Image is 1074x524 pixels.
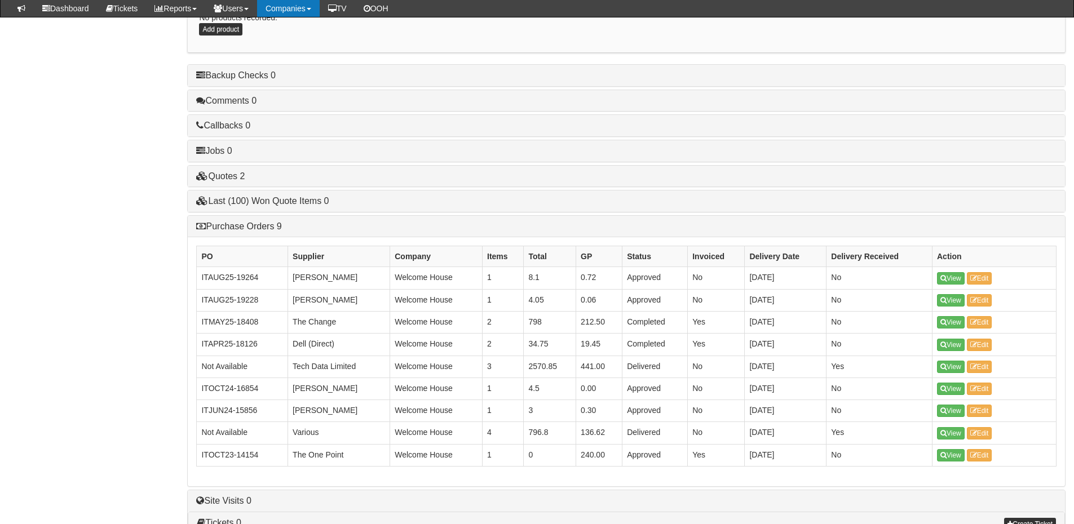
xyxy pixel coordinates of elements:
a: Quotes 2 [196,171,245,181]
th: PO [197,246,288,267]
td: [DATE] [745,378,827,399]
td: Welcome House [390,267,483,289]
td: [PERSON_NAME] [288,378,390,399]
td: Delivered [622,356,688,378]
td: Yes [827,356,932,378]
td: [PERSON_NAME] [288,267,390,289]
a: Edit [967,272,992,285]
td: No [688,400,745,422]
td: Approved [622,289,688,311]
a: View [937,405,965,417]
td: 4.05 [524,289,576,311]
td: 2 [483,334,524,356]
th: Action [932,246,1056,267]
th: Delivery Received [827,246,932,267]
th: Delivery Date [745,246,827,267]
th: GP [576,246,622,267]
div: No products recorded. [187,1,1066,53]
td: 34.75 [524,334,576,356]
td: Yes [688,444,745,466]
td: Welcome House [390,311,483,333]
td: No [688,378,745,399]
td: The One Point [288,444,390,466]
a: Comments 0 [196,96,257,105]
td: The Change [288,311,390,333]
a: Edit [967,383,992,395]
a: Edit [967,339,992,351]
a: View [937,427,965,439]
td: 1 [483,444,524,466]
td: 1 [483,378,524,399]
td: Welcome House [390,400,483,422]
a: View [937,383,965,395]
a: Backup Checks 0 [196,70,276,80]
td: ITAUG25-19228 [197,289,288,311]
a: Edit [967,405,992,417]
td: 0.30 [576,400,622,422]
th: Invoiced [688,246,745,267]
th: Status [622,246,688,267]
td: 0.06 [576,289,622,311]
td: No [688,422,745,444]
a: Edit [967,427,992,439]
a: Edit [967,361,992,373]
td: Yes [688,311,745,333]
td: 19.45 [576,334,622,356]
td: Tech Data Limited [288,356,390,378]
th: Items [483,246,524,267]
a: Jobs 0 [196,146,232,156]
td: 2570.85 [524,356,576,378]
a: Edit [967,449,992,461]
td: [DATE] [745,422,827,444]
th: Company [390,246,483,267]
a: View [937,294,965,307]
td: Various [288,422,390,444]
td: 4.5 [524,378,576,399]
td: Dell (Direct) [288,334,390,356]
a: Edit [967,294,992,307]
td: [DATE] [745,311,827,333]
td: Welcome House [390,334,483,356]
td: [PERSON_NAME] [288,400,390,422]
td: ITOCT24-16854 [197,378,288,399]
td: 3 [524,400,576,422]
td: Completed [622,311,688,333]
td: 1 [483,267,524,289]
th: Total [524,246,576,267]
td: 240.00 [576,444,622,466]
td: Yes [827,422,932,444]
td: 212.50 [576,311,622,333]
td: No [827,444,932,466]
td: Welcome House [390,289,483,311]
td: Completed [622,334,688,356]
a: View [937,339,965,351]
td: ITMAY25-18408 [197,311,288,333]
td: 2 [483,311,524,333]
td: [PERSON_NAME] [288,289,390,311]
a: View [937,361,965,373]
td: Approved [622,267,688,289]
td: Approved [622,444,688,466]
td: [DATE] [745,334,827,356]
td: 136.62 [576,422,622,444]
td: Approved [622,378,688,399]
a: Add product [199,23,242,35]
td: Delivered [622,422,688,444]
td: [DATE] [745,444,827,466]
td: ITJUN24-15856 [197,400,288,422]
td: No [827,289,932,311]
td: 4 [483,422,524,444]
a: View [937,449,965,461]
td: 796.8 [524,422,576,444]
td: Welcome House [390,422,483,444]
td: ITAUG25-19264 [197,267,288,289]
a: View [937,316,965,328]
td: 0.00 [576,378,622,399]
td: 3 [483,356,524,378]
a: Site Visits 0 [196,496,251,505]
td: 0 [524,444,576,466]
td: No [827,334,932,356]
td: 0.72 [576,267,622,289]
td: ITAPR25-18126 [197,334,288,356]
td: Not Available [197,422,288,444]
